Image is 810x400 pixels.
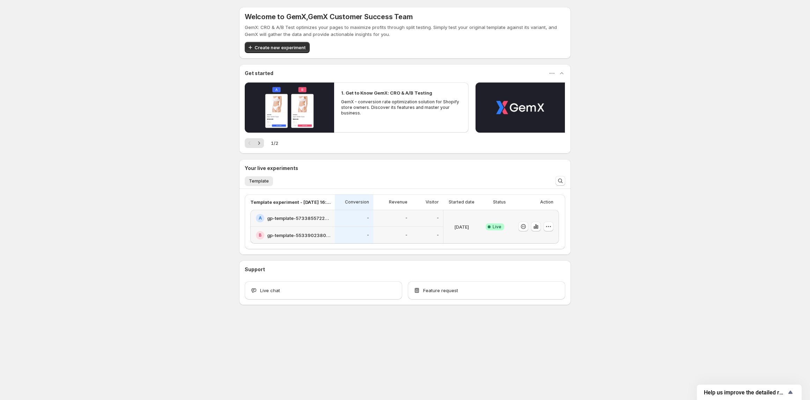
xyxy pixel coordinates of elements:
[245,266,265,273] h3: Support
[493,199,506,205] p: Status
[555,176,565,186] button: Search and filter results
[367,232,369,238] p: -
[260,287,280,294] span: Live chat
[367,215,369,221] p: -
[493,224,501,230] span: Live
[426,199,439,205] p: Visitor
[345,199,369,205] p: Conversion
[245,138,264,148] nav: Pagination
[341,89,432,96] h2: 1. Get to Know GemX: CRO & A/B Testing
[245,165,298,172] h3: Your live experiments
[437,232,439,238] p: -
[250,199,331,206] p: Template experiment - [DATE] 16:09:43
[306,13,413,21] span: , GemX Customer Success Team
[405,215,407,221] p: -
[454,223,469,230] p: [DATE]
[540,199,553,205] p: Action
[245,82,334,133] button: Play video
[249,178,269,184] span: Template
[254,138,264,148] button: Next
[476,82,565,133] button: Play video
[437,215,439,221] p: -
[245,70,273,77] h3: Get started
[449,199,474,205] p: Started date
[259,232,262,238] h2: B
[271,140,278,147] span: 1 / 2
[255,44,305,51] span: Create new experiment
[245,13,413,21] h5: Welcome to GemX
[704,389,786,396] span: Help us improve the detailed report for A/B campaigns
[267,215,331,222] h2: gp-template-573385572278600820
[704,388,795,397] button: Show survey - Help us improve the detailed report for A/B campaigns
[267,232,331,239] h2: gp-template-553390238081221597
[341,99,461,116] p: GemX - conversion rate optimization solution for Shopify store owners. Discover its features and ...
[245,42,310,53] button: Create new experiment
[423,287,458,294] span: Feature request
[259,215,262,221] h2: A
[405,232,407,238] p: -
[389,199,407,205] p: Revenue
[245,24,565,38] p: GemX: CRO & A/B Test optimizes your pages to maximize profits through split testing. Simply test ...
